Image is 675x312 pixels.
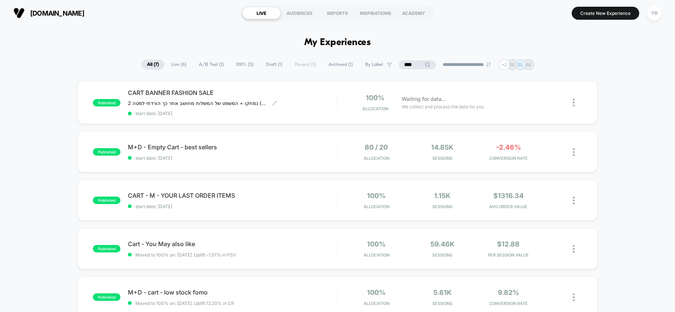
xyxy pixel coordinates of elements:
span: Allocation [364,204,389,209]
div: INSPIRATIONS [357,7,395,19]
span: published [93,197,120,204]
span: -2.46% [496,143,521,151]
span: 9.82% [498,289,519,296]
img: close [573,99,575,106]
span: [DOMAIN_NAME] [30,9,84,17]
span: 100% [367,192,386,200]
img: close [573,148,575,156]
img: Visually logo [13,7,25,19]
span: Live ( 6 ) [166,60,192,70]
div: LIVE [242,7,280,19]
span: CONVERSION RATE [477,156,540,161]
span: 100% [367,240,386,248]
button: YR [645,6,664,21]
span: 80 / 20 [365,143,388,151]
div: + 2 [499,59,509,70]
span: 1.15k [434,192,450,200]
span: Moved to 100% on: [DATE] . Uplift: 12.20% in CR [135,300,234,306]
span: start date: [DATE] [128,204,337,209]
img: close [573,293,575,301]
span: Moved to 100% on: [DATE] . Uplift: -1.57% in PSV [135,252,236,258]
span: AVG ORDER VALUE [477,204,540,209]
span: 5.61k [433,289,452,296]
span: 100% ( 5 ) [230,60,259,70]
span: 100% [367,289,386,296]
div: YR [647,6,662,20]
h1: My Experiences [304,37,371,48]
span: $12.88 [497,240,519,248]
span: Sessions [411,252,474,258]
img: close [573,245,575,253]
span: Allocation [364,252,389,258]
span: $1316.34 [493,192,524,200]
span: PER SESSION VALUE [477,252,540,258]
p: SE [509,62,515,67]
span: 2 משפטים (הזנת קופונים ועוד משהו אינפורמטיבי על נקודות) נמחקו + המשפט של המשלוח מחושב אחר כך הורד... [128,100,266,106]
span: Draft ( 1 ) [260,60,288,70]
span: Sessions [411,301,474,306]
div: REPORTS [318,7,357,19]
button: Create New Experience [572,7,639,20]
span: CART - M - YOUR LAST ORDER ITEMS [128,192,337,199]
span: published [93,99,120,106]
p: SL [518,62,523,67]
div: AUDIENCES [280,7,318,19]
span: CONVERSION RATE [477,301,540,306]
p: AE [526,62,531,67]
div: ACADEMY [395,7,433,19]
span: published [93,245,120,252]
span: start date: [DATE] [128,111,337,116]
span: CART BANNER FASHION SALE [128,89,337,96]
span: published [93,293,120,301]
span: M+D - cart - low stock fomo [128,289,337,296]
span: start date: [DATE] [128,155,337,161]
img: close [573,197,575,204]
img: end [486,62,491,67]
span: M+D - Empty Cart - best sellers [128,143,337,151]
span: Sessions [411,156,474,161]
span: 100% [366,94,384,102]
span: published [93,148,120,156]
span: All ( 7 ) [141,60,164,70]
span: 59.46k [430,240,455,248]
span: Allocation [364,156,389,161]
span: Allocation [364,301,389,306]
span: By Label [365,62,383,67]
span: We collect and process the data for you [402,103,484,110]
span: Archived ( 1 ) [323,60,358,70]
span: 14.85k [431,143,453,151]
span: Cart - You May also like [128,240,337,248]
span: Waiting for data... [402,95,446,103]
span: A/B Test ( 1 ) [193,60,229,70]
button: [DOMAIN_NAME] [11,7,87,19]
span: Sessions [411,204,474,209]
span: Allocation [362,106,388,111]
